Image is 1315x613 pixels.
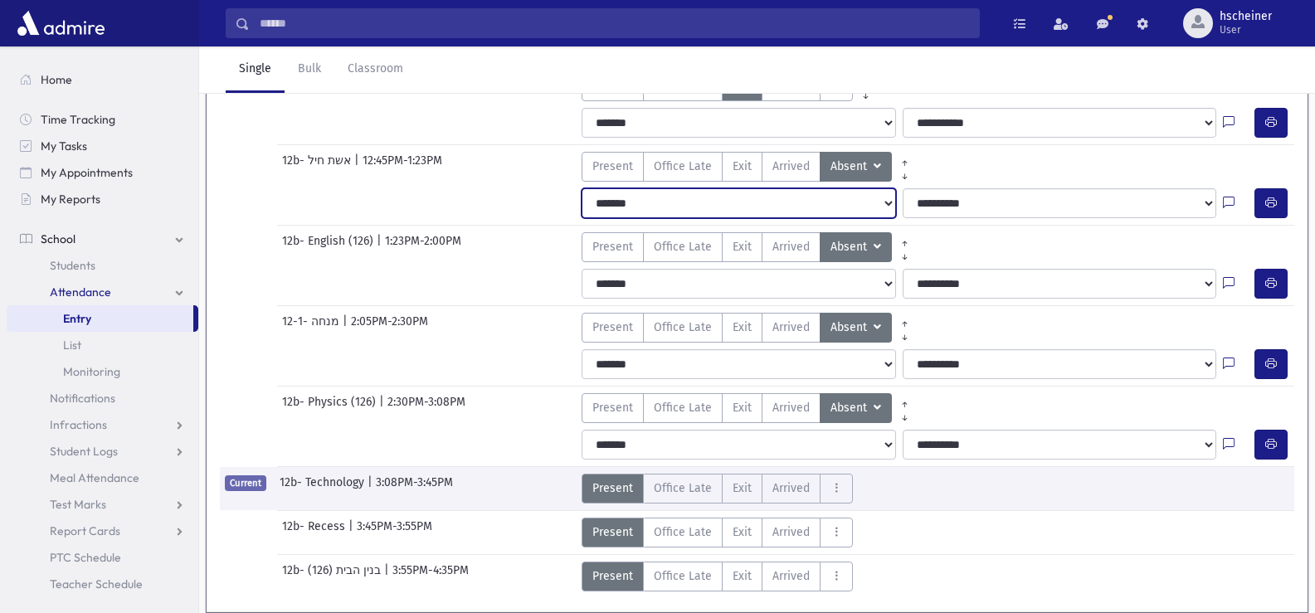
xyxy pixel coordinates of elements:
[892,152,918,165] a: All Prior
[385,232,461,262] span: 1:23PM-2:00PM
[41,231,75,246] span: School
[379,393,387,423] span: |
[343,313,351,343] span: |
[280,474,368,504] span: 12b- Technology
[592,523,633,541] span: Present
[582,152,918,182] div: AttTypes
[582,232,918,262] div: AttTypes
[772,567,810,585] span: Arrived
[7,106,198,133] a: Time Tracking
[63,338,81,353] span: List
[282,562,384,591] span: 12b- בנין הבית (126)
[733,158,752,175] span: Exit
[733,567,752,585] span: Exit
[50,523,120,538] span: Report Cards
[7,332,198,358] a: List
[654,523,712,541] span: Office Late
[820,152,892,182] button: Absent
[282,232,377,262] span: 12b- English (126)
[7,571,198,597] a: Teacher Schedule
[50,444,118,459] span: Student Logs
[50,550,121,565] span: PTC Schedule
[582,313,918,343] div: AttTypes
[654,399,712,416] span: Office Late
[733,399,752,416] span: Exit
[830,238,870,256] span: Absent
[654,567,712,585] span: Office Late
[733,238,752,255] span: Exit
[582,562,853,591] div: AttTypes
[348,518,357,547] span: |
[7,518,198,544] a: Report Cards
[582,393,918,423] div: AttTypes
[363,152,442,182] span: 12:45PM-1:23PM
[7,305,193,332] a: Entry
[733,523,752,541] span: Exit
[582,518,853,547] div: AttTypes
[63,364,120,379] span: Monitoring
[282,393,379,423] span: 12b- Physics (126)
[772,238,810,255] span: Arrived
[592,567,633,585] span: Present
[654,319,712,336] span: Office Late
[654,238,712,255] span: Office Late
[387,393,465,423] span: 2:30PM-3:08PM
[50,470,139,485] span: Meal Attendance
[7,186,198,212] a: My Reports
[772,158,810,175] span: Arrived
[7,226,198,252] a: School
[772,399,810,416] span: Arrived
[7,544,198,571] a: PTC Schedule
[772,523,810,541] span: Arrived
[50,417,107,432] span: Infractions
[820,232,892,262] button: Absent
[282,313,343,343] span: 12-1- מנחה
[7,358,198,385] a: Monitoring
[592,238,633,255] span: Present
[772,479,810,497] span: Arrived
[50,258,95,273] span: Students
[772,319,810,336] span: Arrived
[41,72,72,87] span: Home
[7,279,198,305] a: Attendance
[592,479,633,497] span: Present
[41,192,100,207] span: My Reports
[7,159,198,186] a: My Appointments
[592,399,633,416] span: Present
[250,8,979,38] input: Search
[1220,23,1272,36] span: User
[820,313,892,343] button: Absent
[7,133,198,159] a: My Tasks
[285,46,334,93] a: Bulk
[50,285,111,299] span: Attendance
[733,319,752,336] span: Exit
[41,139,87,153] span: My Tasks
[7,252,198,279] a: Students
[7,465,198,491] a: Meal Attendance
[654,158,712,175] span: Office Late
[733,479,752,497] span: Exit
[13,7,109,40] img: AdmirePro
[50,391,115,406] span: Notifications
[50,497,106,512] span: Test Marks
[376,474,453,504] span: 3:08PM-3:45PM
[830,319,870,337] span: Absent
[41,112,115,127] span: Time Tracking
[7,66,198,93] a: Home
[334,46,416,93] a: Classroom
[357,518,432,547] span: 3:45PM-3:55PM
[368,474,376,504] span: |
[654,479,712,497] span: Office Late
[225,475,266,491] span: Current
[377,232,385,262] span: |
[7,411,198,438] a: Infractions
[830,399,870,417] span: Absent
[7,438,198,465] a: Student Logs
[351,313,428,343] span: 2:05PM-2:30PM
[50,577,143,591] span: Teacher Schedule
[892,165,918,178] a: All Later
[1220,10,1272,23] span: hscheiner
[282,152,354,182] span: 12b- אשת חיל
[592,319,633,336] span: Present
[7,491,198,518] a: Test Marks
